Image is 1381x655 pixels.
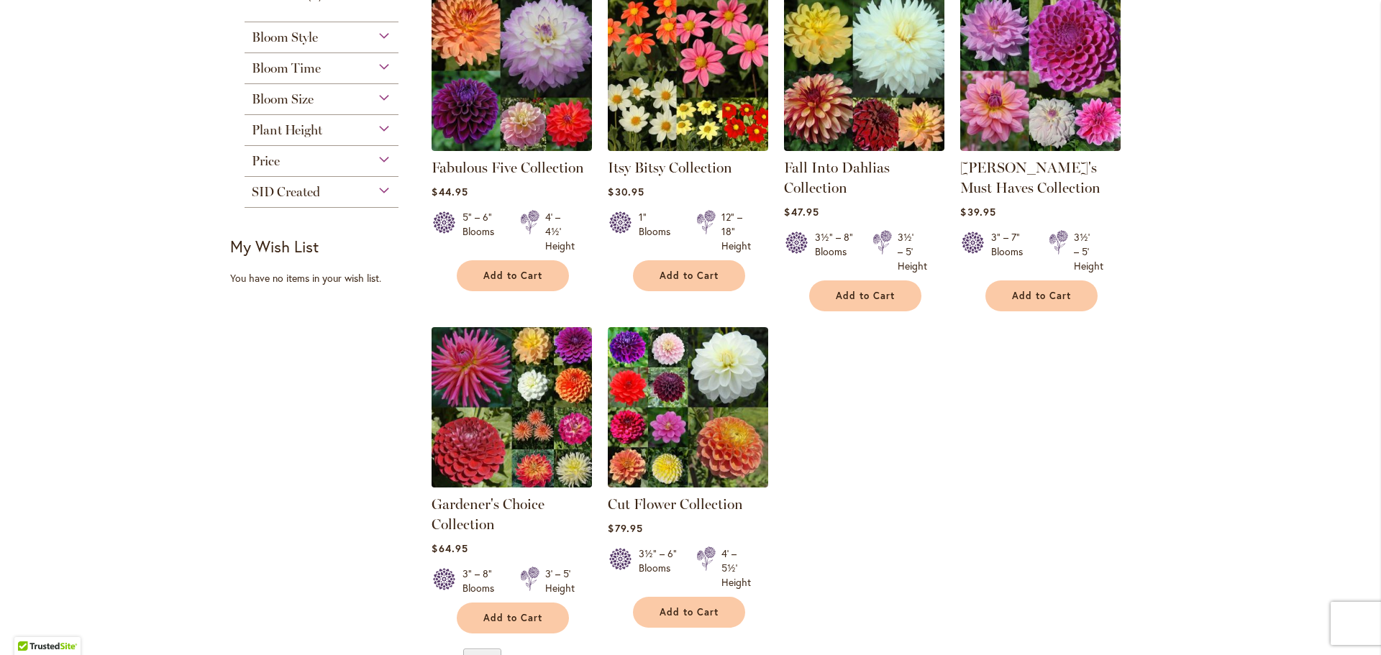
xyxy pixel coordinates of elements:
[252,91,314,107] span: Bloom Size
[639,210,679,253] div: 1" Blooms
[721,546,751,590] div: 4' – 5½' Height
[960,140,1121,154] a: Heather's Must Haves Collection
[660,270,719,282] span: Add to Cart
[457,603,569,633] button: Add to Cart
[432,159,584,176] a: Fabulous Five Collection
[608,185,644,198] span: $30.95
[639,546,679,590] div: 3½" – 6" Blooms
[1074,230,1103,273] div: 3½' – 5' Height
[633,260,745,291] button: Add to Cart
[633,597,745,628] button: Add to Cart
[784,140,944,154] a: Fall Into Dahlias Collection
[608,477,768,490] a: CUT FLOWER COLLECTION
[252,153,280,169] span: Price
[432,495,544,533] a: Gardener's Choice Collection
[660,606,719,618] span: Add to Cart
[11,604,51,644] iframe: Launch Accessibility Center
[252,29,318,45] span: Bloom Style
[608,521,642,535] span: $79.95
[462,567,503,595] div: 3" – 8" Blooms
[784,159,890,196] a: Fall Into Dahlias Collection
[991,230,1031,273] div: 3" – 7" Blooms
[815,230,855,273] div: 3½" – 8" Blooms
[432,541,468,555] span: $64.95
[462,210,503,253] div: 5" – 6" Blooms
[608,140,768,154] a: Itsy Bitsy Collection
[608,327,768,487] img: CUT FLOWER COLLECTION
[252,184,320,200] span: SID Created
[784,205,819,219] span: $47.95
[960,159,1100,196] a: [PERSON_NAME]'s Must Haves Collection
[230,271,422,285] div: You have no items in your wish list.
[721,210,751,253] div: 12" – 18" Height
[985,280,1098,311] button: Add to Cart
[898,230,927,273] div: 3½' – 5' Height
[432,477,592,490] a: Gardener's Choice Collection
[809,280,921,311] button: Add to Cart
[1012,290,1071,302] span: Add to Cart
[230,236,319,257] strong: My Wish List
[457,260,569,291] button: Add to Cart
[432,185,468,198] span: $44.95
[252,60,321,76] span: Bloom Time
[836,290,895,302] span: Add to Cart
[545,210,575,253] div: 4' – 4½' Height
[608,495,743,513] a: Cut Flower Collection
[608,159,732,176] a: Itsy Bitsy Collection
[483,270,542,282] span: Add to Cart
[428,323,596,491] img: Gardener's Choice Collection
[432,140,592,154] a: Fabulous Five Collection
[960,205,995,219] span: $39.95
[252,122,322,138] span: Plant Height
[545,567,575,595] div: 3' – 5' Height
[483,612,542,624] span: Add to Cart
